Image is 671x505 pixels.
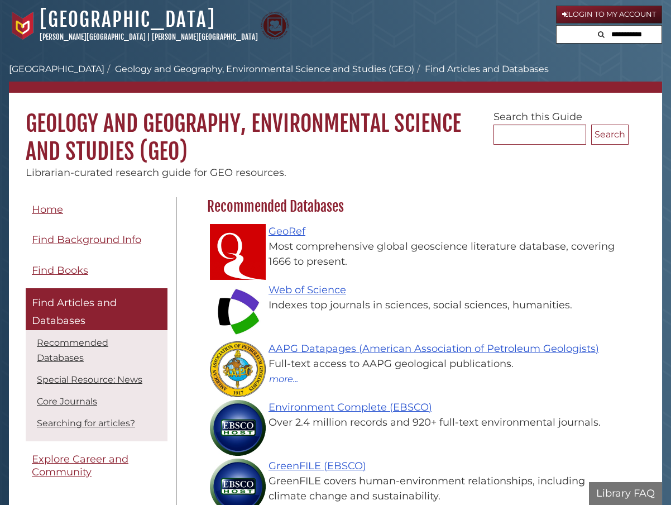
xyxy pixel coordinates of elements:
a: Home [26,197,167,222]
button: Search [595,26,608,41]
a: Web of Science [269,284,346,296]
span: Explore Career and Community [32,453,128,478]
h1: Geology and Geography, Environmental Science and Studies (GEO) [9,93,662,165]
span: Librarian-curated research guide for GEO resources. [26,166,286,179]
span: Home [32,203,63,216]
h2: Recommended Databases [202,198,629,216]
a: GeoRef [269,225,305,237]
a: Find Background Info [26,227,167,252]
a: Find Books [26,258,167,283]
a: Find Articles and Databases [26,288,167,330]
div: Guide Pages [26,197,167,490]
a: Explore Career and Community [26,447,167,484]
div: GreenFILE covers human-environment relationships, including climate change and sustainability. [218,474,623,504]
a: Login to My Account [556,6,662,23]
a: Environment Complete (EBSCO) [269,401,432,413]
nav: breadcrumb [9,63,662,93]
a: AAPG Datapages (American Association of Petroleum Geologists) [269,342,599,355]
div: Over 2.4 million records and 920+ full-text environmental journals. [218,415,623,430]
span: Find Background Info [32,234,141,246]
button: more... [269,371,299,386]
a: [PERSON_NAME][GEOGRAPHIC_DATA] [40,32,146,41]
div: Full-text access to AAPG geological publications. [218,356,623,371]
a: Core Journals [37,396,97,407]
li: Find Articles and Databases [414,63,549,76]
span: Find Books [32,264,88,277]
img: Calvin University [9,12,37,40]
button: Search [591,125,629,145]
a: Searching for articles? [37,418,135,428]
a: GreenFILE (EBSCO) [269,460,366,472]
a: [GEOGRAPHIC_DATA] [40,7,215,32]
a: Special Resource: News [37,374,142,385]
div: Indexes top journals in sciences, social sciences, humanities. [218,298,623,313]
a: [PERSON_NAME][GEOGRAPHIC_DATA] [152,32,258,41]
a: Geology and Geography, Environmental Science and Studies (GEO) [115,64,414,74]
a: [GEOGRAPHIC_DATA] [9,64,104,74]
a: Recommended Databases [37,337,108,363]
div: Most comprehensive global geoscience literature database, covering 1666 to present. [218,239,623,269]
img: Calvin Theological Seminary [261,12,289,40]
i: Search [598,31,605,38]
span: | [147,32,150,41]
span: Find Articles and Databases [32,297,117,327]
button: Library FAQ [589,482,662,505]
